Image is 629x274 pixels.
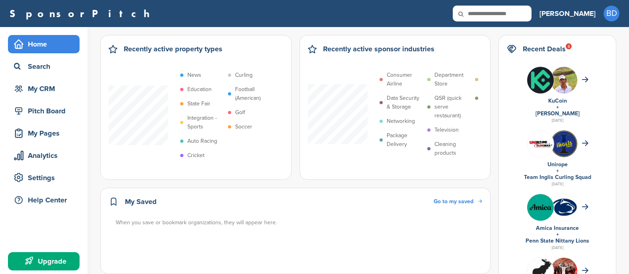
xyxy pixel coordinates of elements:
[8,191,80,209] a: Help Center
[12,254,80,268] div: Upgrade
[12,37,80,51] div: Home
[12,171,80,185] div: Settings
[387,94,423,111] p: Data Security & Storage
[507,117,608,124] div: [DATE]
[12,148,80,163] div: Analytics
[187,85,212,94] p: Education
[8,80,80,98] a: My CRM
[8,57,80,76] a: Search
[539,5,596,22] a: [PERSON_NAME]
[434,140,471,157] p: Cleaning products
[116,218,483,227] div: When you save or bookmark organizations, they will appear here.
[434,126,459,134] p: Television
[482,71,519,88] p: Bathroom Appliances
[523,43,566,54] h2: Recent Deals
[124,43,222,54] h2: Recently active property types
[8,252,80,270] a: Upgrade
[8,169,80,187] a: Settings
[536,110,580,117] a: [PERSON_NAME]
[8,124,80,142] a: My Pages
[187,71,201,80] p: News
[551,130,577,157] img: Iga3kywp 400x400
[12,59,80,74] div: Search
[556,231,559,238] a: +
[387,71,423,88] p: Consumer Airline
[556,167,559,174] a: +
[187,114,224,131] p: Integration - Sports
[187,137,217,146] p: Auto Racing
[526,237,589,244] a: Penn State Nittany Lions
[434,71,471,88] p: Department Store
[12,82,80,96] div: My CRM
[434,198,473,205] span: Go to my saved
[527,194,554,221] img: Trgrqf8g 400x400
[323,43,434,54] h2: Recently active sponsor industries
[524,174,591,181] a: Team Inglis Curling Squad
[547,161,568,168] a: Unirope
[604,6,619,21] span: BD
[551,67,577,104] img: Open uri20141112 64162 1m4tozd?1415806781
[482,94,498,103] p: Health
[566,43,572,49] div: 8
[507,244,608,251] div: [DATE]
[434,94,471,120] p: QSR (quick serve restaurant)
[235,108,245,117] p: Golf
[125,196,157,207] h2: My Saved
[434,197,482,206] a: Go to my saved
[235,85,272,103] p: Football (American)
[556,104,559,111] a: +
[10,8,155,19] a: SponsorPitch
[539,8,596,19] h3: [PERSON_NAME]
[536,225,579,231] a: Amica Insurance
[235,122,252,131] p: Soccer
[187,151,204,160] p: Cricket
[235,71,253,80] p: Curling
[527,130,554,157] img: 308633180 592082202703760 345377490651361792 n
[551,198,577,217] img: 170px penn state nittany lions logo.svg
[387,117,415,126] p: Networking
[8,35,80,53] a: Home
[527,67,554,93] img: jmj71fb 400x400
[8,102,80,120] a: Pitch Board
[187,99,210,108] p: State Fair
[387,131,423,149] p: Package Delivery
[12,193,80,207] div: Help Center
[12,104,80,118] div: Pitch Board
[8,146,80,165] a: Analytics
[12,126,80,140] div: My Pages
[507,181,608,188] div: [DATE]
[548,97,567,104] a: KuCoin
